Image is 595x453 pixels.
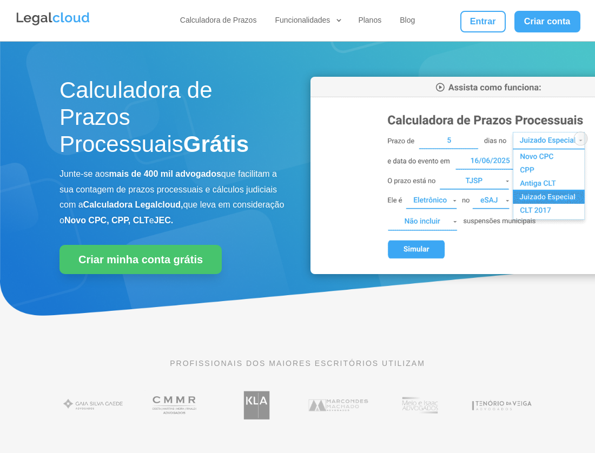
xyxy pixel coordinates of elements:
[223,387,290,424] img: Koury Lopes Advogados
[272,15,343,29] a: Funcionalidades
[59,387,127,424] img: Gaia Silva Gaede Advogados Associados
[154,216,174,225] b: JEC.
[83,200,183,209] b: Calculadora Legalcloud,
[386,387,454,424] img: Profissionais do escritório Melo e Isaac Advogados utilizam a Legalcloud
[109,169,221,178] b: mais de 400 mil advogados
[141,387,209,424] img: Costa Martins Meira Rinaldi Advogados
[59,357,535,369] p: PROFISSIONAIS DOS MAIORES ESCRITÓRIOS UTILIZAM
[15,11,91,27] img: Legalcloud Logo
[177,15,260,29] a: Calculadora de Prazos
[514,11,580,32] a: Criar conta
[355,15,385,29] a: Planos
[59,77,285,164] h1: Calculadora de Prazos Processuais
[183,131,249,157] strong: Grátis
[15,19,91,29] a: Logo da Legalcloud
[59,245,222,274] a: Criar minha conta grátis
[59,166,285,229] p: Junte-se aos que facilitam a sua contagem de prazos processuais e cálculos judiciais com a que le...
[396,15,418,29] a: Blog
[468,387,535,424] img: Tenório da Veiga Advogados
[460,11,506,32] a: Entrar
[64,216,149,225] b: Novo CPC, CPP, CLT
[305,387,372,424] img: Marcondes Machado Advogados utilizam a Legalcloud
